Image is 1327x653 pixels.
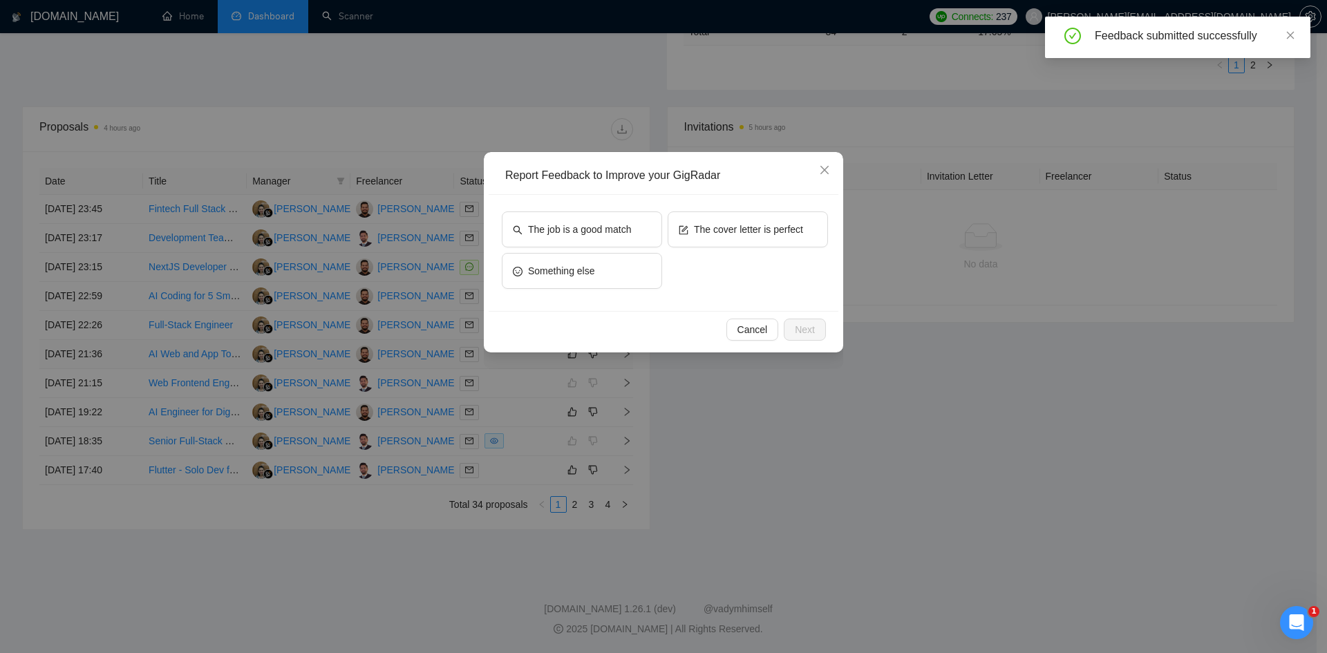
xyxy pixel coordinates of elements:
span: close [1286,30,1295,40]
span: 1 [1308,606,1319,617]
button: smileSomething else [502,253,662,289]
span: The cover letter is perfect [694,222,803,237]
button: Close [806,152,843,189]
span: The job is a good match [528,222,631,237]
button: formThe cover letter is perfect [668,211,828,247]
span: smile [513,265,523,276]
button: Next [784,319,826,341]
span: Something else [528,263,595,278]
div: Report Feedback to Improve your GigRadar [505,168,831,183]
span: form [679,224,688,234]
span: check-circle [1064,28,1081,44]
span: search [513,224,523,234]
iframe: Intercom live chat [1280,606,1313,639]
span: close [819,164,830,176]
span: Cancel [737,322,768,337]
div: Feedback submitted successfully [1095,28,1294,44]
button: Cancel [726,319,779,341]
button: searchThe job is a good match [502,211,662,247]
